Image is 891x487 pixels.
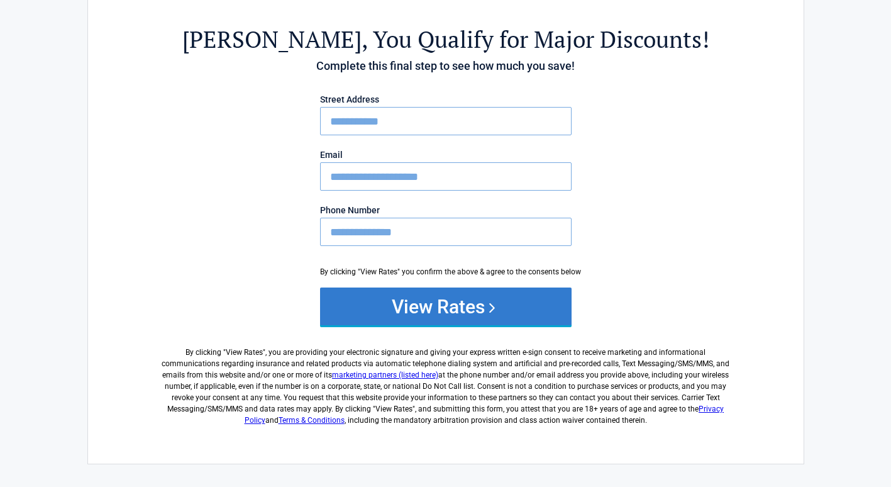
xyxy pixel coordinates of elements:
[320,266,572,277] div: By clicking "View Rates" you confirm the above & agree to the consents below
[320,95,572,104] label: Street Address
[320,288,572,325] button: View Rates
[182,24,362,55] span: [PERSON_NAME]
[157,337,734,426] label: By clicking " ", you are providing your electronic signature and giving your express written e-si...
[226,348,263,357] span: View Rates
[157,24,734,55] h2: , You Qualify for Major Discounts!
[279,416,345,425] a: Terms & Conditions
[320,150,572,159] label: Email
[320,206,572,215] label: Phone Number
[157,58,734,74] h4: Complete this final step to see how much you save!
[332,371,438,379] a: marketing partners (listed here)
